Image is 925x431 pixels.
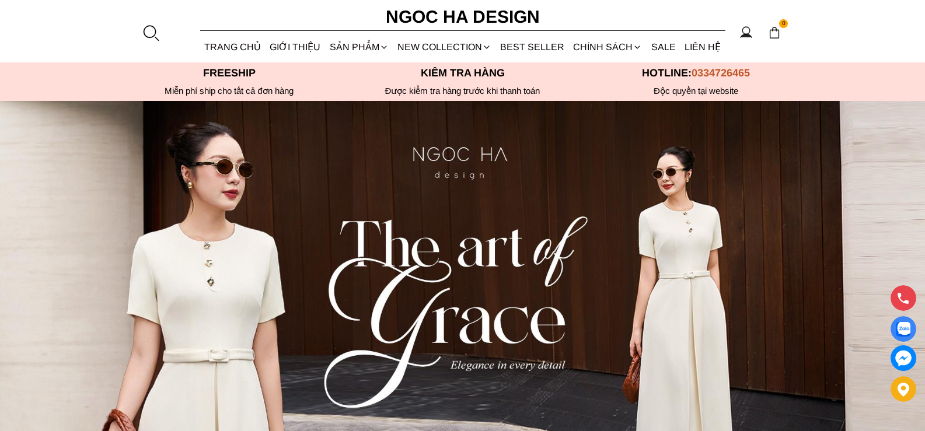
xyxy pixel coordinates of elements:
a: SALE [647,31,680,62]
a: BEST SELLER [496,31,569,62]
div: SẢN PHẨM [325,31,393,62]
a: Ngoc Ha Design [375,3,550,31]
p: Hotline: [580,67,813,79]
span: 0 [779,19,788,29]
a: TRANG CHỦ [200,31,266,62]
div: Chính sách [569,31,647,62]
a: Display image [891,316,916,342]
a: GIỚI THIỆU [266,31,325,62]
a: LIÊN HỆ [680,31,725,62]
img: img-CART-ICON-ksit0nf1 [768,26,781,39]
img: Display image [896,322,910,337]
span: 0334726465 [692,67,750,79]
font: Kiểm tra hàng [421,67,505,79]
h6: Độc quyền tại website [580,86,813,96]
a: messenger [891,345,916,371]
a: NEW COLLECTION [393,31,495,62]
div: Miễn phí ship cho tất cả đơn hàng [113,86,346,96]
p: Được kiểm tra hàng trước khi thanh toán [346,86,580,96]
p: Freeship [113,67,346,79]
